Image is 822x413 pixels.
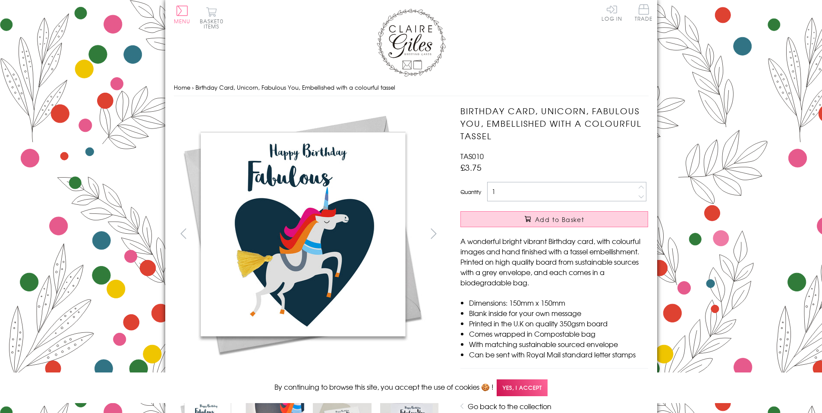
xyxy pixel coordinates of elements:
[204,17,224,30] span: 0 items
[469,318,648,329] li: Printed in the U.K on quality 350gsm board
[469,339,648,349] li: With matching sustainable sourced envelope
[174,79,649,97] nav: breadcrumbs
[635,4,653,21] span: Trade
[174,6,191,24] button: Menu
[173,105,432,363] img: Birthday Card, Unicorn, Fabulous You, Embellished with a colourful tassel
[469,297,648,308] li: Dimensions: 150mm x 150mm
[443,105,702,363] img: Birthday Card, Unicorn, Fabulous You, Embellished with a colourful tassel
[460,105,648,142] h1: Birthday Card, Unicorn, Fabulous You, Embellished with a colourful tassel
[469,308,648,318] li: Blank inside for your own message
[200,7,224,29] button: Basket0 items
[460,211,648,227] button: Add to Basket
[535,215,584,224] span: Add to Basket
[497,379,548,396] span: Yes, I accept
[377,9,446,77] img: Claire Giles Greetings Cards
[174,17,191,25] span: Menu
[424,224,443,243] button: next
[174,83,190,91] a: Home
[195,83,395,91] span: Birthday Card, Unicorn, Fabulous You, Embellished with a colourful tassel
[469,329,648,339] li: Comes wrapped in Compostable bag
[460,236,648,288] p: A wonderful bright vibrant Birthday card, with colourful images and hand finished with a tassel e...
[602,4,622,21] a: Log In
[468,401,551,411] a: Go back to the collection
[460,188,481,196] label: Quantity
[469,349,648,360] li: Can be sent with Royal Mail standard letter stamps
[460,161,482,173] span: £3.75
[460,151,484,161] span: TAS010
[174,224,193,243] button: prev
[192,83,194,91] span: ›
[635,4,653,23] a: Trade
